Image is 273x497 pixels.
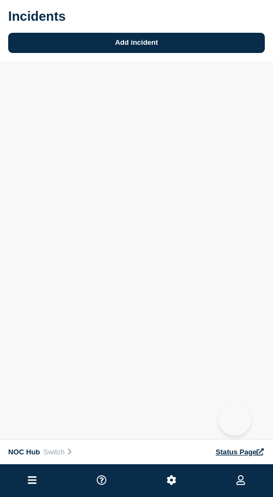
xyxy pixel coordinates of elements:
a: Add incident [8,33,265,53]
a: Status Page [216,448,265,456]
iframe: Help Scout Beacon - Open [218,403,251,436]
span: NOC Hub [8,448,40,456]
button: Switch [40,447,76,457]
h1: Incidents [8,9,66,24]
